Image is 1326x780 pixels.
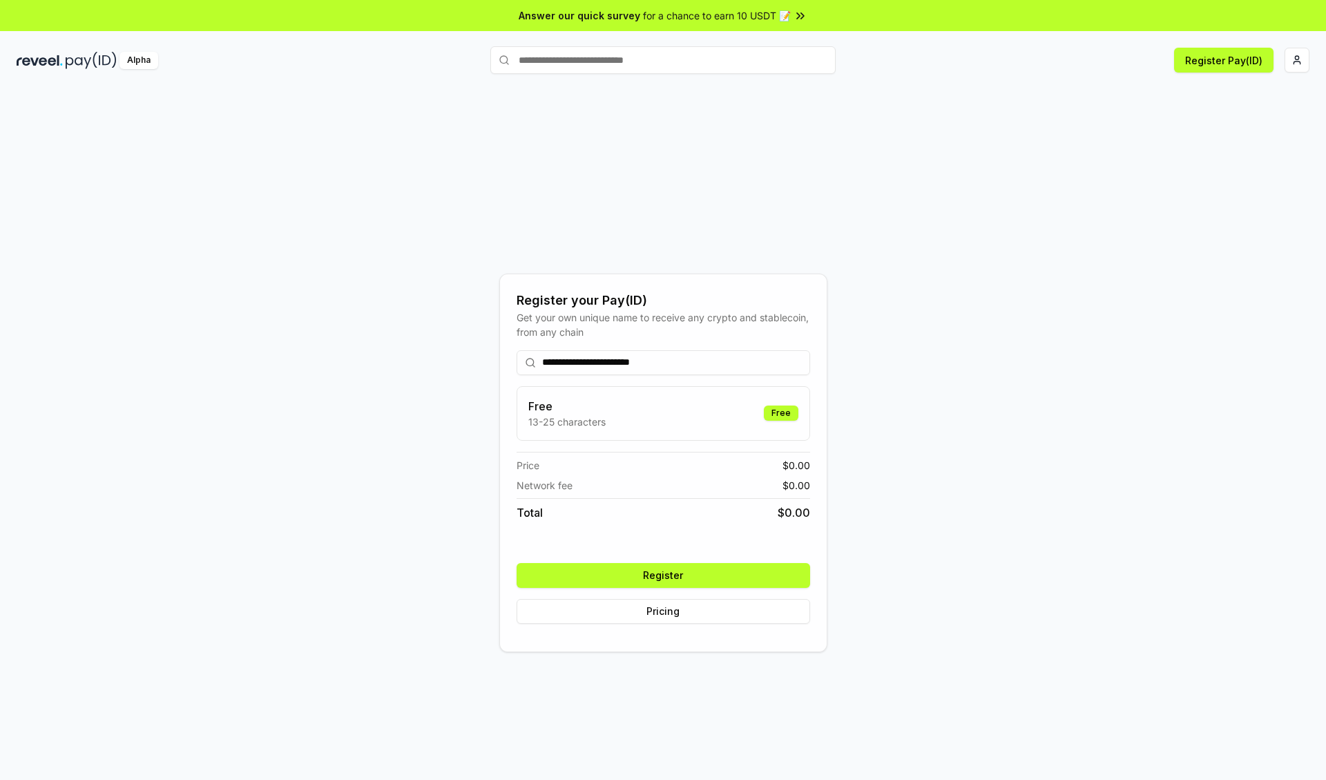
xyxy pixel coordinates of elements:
[517,599,810,624] button: Pricing
[764,406,798,421] div: Free
[517,458,539,473] span: Price
[528,398,606,415] h3: Free
[1174,48,1274,73] button: Register Pay(ID)
[517,478,573,493] span: Network fee
[778,504,810,521] span: $ 0.00
[519,8,640,23] span: Answer our quick survey
[782,478,810,493] span: $ 0.00
[528,415,606,429] p: 13-25 characters
[517,563,810,588] button: Register
[643,8,791,23] span: for a chance to earn 10 USDT 📝
[517,291,810,310] div: Register your Pay(ID)
[17,52,63,69] img: reveel_dark
[517,310,810,339] div: Get your own unique name to receive any crypto and stablecoin, from any chain
[517,504,543,521] span: Total
[782,458,810,473] span: $ 0.00
[119,52,158,69] div: Alpha
[66,52,117,69] img: pay_id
